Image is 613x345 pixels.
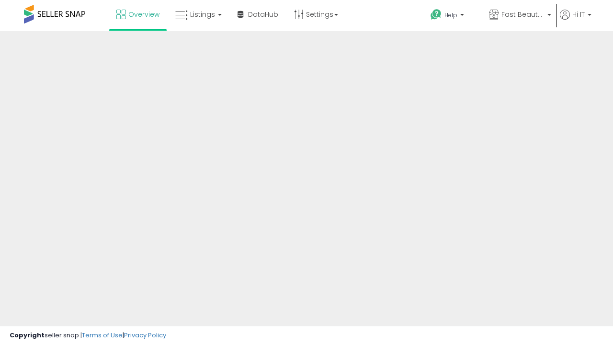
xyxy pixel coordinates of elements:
[10,331,166,340] div: seller snap | |
[10,331,45,340] strong: Copyright
[190,10,215,19] span: Listings
[501,10,545,19] span: Fast Beauty ([GEOGRAPHIC_DATA])
[572,10,585,19] span: Hi IT
[430,9,442,21] i: Get Help
[423,1,480,31] a: Help
[560,10,591,31] a: Hi IT
[128,10,159,19] span: Overview
[124,331,166,340] a: Privacy Policy
[444,11,457,19] span: Help
[82,331,123,340] a: Terms of Use
[248,10,278,19] span: DataHub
